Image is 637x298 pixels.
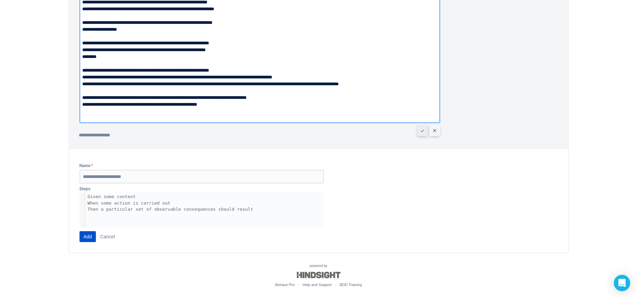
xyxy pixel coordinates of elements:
div: Open Intercom Messenger [614,275,630,291]
a: BDD Training [339,283,362,287]
a: Cancel [96,234,119,239]
a: Help and Support [303,283,332,287]
button: Confirm [417,125,428,136]
button: Cancel [429,125,440,136]
span: Cancel [100,231,115,242]
span: Name [79,163,91,168]
button: Add [79,231,96,242]
p: Given some context When some action is carried out Then a particular set of observable consequenc... [88,194,327,213]
span: Steps [79,180,91,193]
a: Behave Pro [275,283,294,287]
button: Cancel [96,231,119,242]
span: Cancel [432,128,437,133]
span: Confirm [420,128,425,133]
span: Add [84,231,92,242]
div: powered by [63,264,575,288]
